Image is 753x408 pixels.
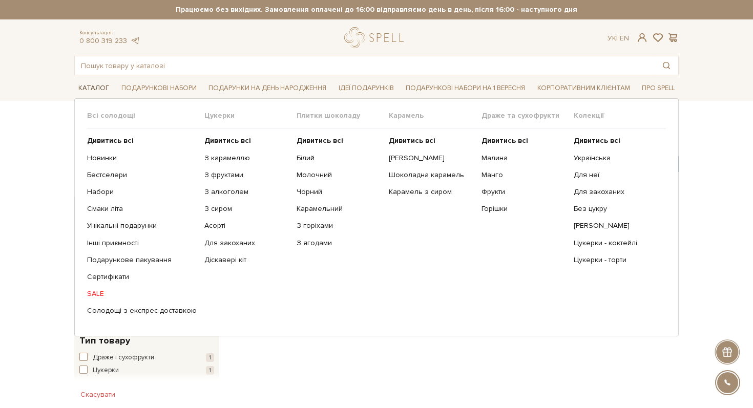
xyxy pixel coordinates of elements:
[87,239,197,248] a: Інші приємності
[533,79,634,97] a: Корпоративним клієнтам
[87,221,197,230] a: Унікальні подарунки
[93,353,154,363] span: Драже і сухофрукти
[79,353,214,363] button: Драже і сухофрукти 1
[297,239,381,248] a: З ягодами
[204,255,289,265] a: Діскавері кіт
[204,170,289,180] a: З фруктами
[87,154,197,163] a: Новинки
[75,56,655,75] input: Пошук товару у каталозі
[482,154,566,163] a: Малина
[130,36,140,45] a: telegram
[297,136,381,145] a: Дивитись всі
[87,204,197,213] a: Смаки літа
[204,136,251,145] b: Дивитись всі
[87,272,197,282] a: Сертифікати
[297,154,381,163] a: Білий
[74,98,679,336] div: Каталог
[344,27,408,48] a: logo
[574,239,658,248] a: Цукерки - коктейлі
[389,154,473,163] a: [PERSON_NAME]
[297,136,343,145] b: Дивитись всі
[389,187,473,197] a: Карамель з сиром
[574,136,658,145] a: Дивитись всі
[117,80,201,96] a: Подарункові набори
[574,154,658,163] a: Українська
[204,187,289,197] a: З алкоголем
[87,306,197,315] a: Солодощі з експрес-доставкою
[297,204,381,213] a: Карамельний
[79,334,130,348] span: Тип товару
[482,111,574,120] span: Драже та сухофрукти
[206,353,214,362] span: 1
[608,34,629,43] div: Ук
[638,80,679,96] a: Про Spell
[574,221,658,230] a: [PERSON_NAME]
[87,289,197,298] a: SALE
[204,239,289,248] a: Для закоханих
[482,187,566,197] a: Фрукти
[389,136,435,145] b: Дивитись всі
[87,111,204,120] span: Всі солодощі
[334,80,398,96] a: Ідеї подарунків
[79,30,140,36] span: Консультація:
[620,34,629,42] a: En
[87,170,197,180] a: Бестселери
[204,204,289,213] a: З сиром
[574,111,666,120] span: Колекції
[87,255,197,265] a: Подарункове пакування
[74,386,121,403] button: Скасувати
[87,187,197,197] a: Набори
[206,366,214,375] span: 1
[74,5,679,14] strong: Працюємо без вихідних. Замовлення оплачені до 16:00 відправляємо день в день, після 16:00 - насту...
[87,136,134,145] b: Дивитись всі
[74,80,113,96] a: Каталог
[93,366,119,376] span: Цукерки
[79,366,214,376] button: Цукерки 1
[655,56,678,75] button: Пошук товару у каталозі
[297,170,381,180] a: Молочний
[79,36,127,45] a: 0 800 319 233
[297,221,381,230] a: З горіхами
[482,170,566,180] a: Манго
[574,255,658,265] a: Цукерки - торти
[204,221,289,230] a: Асорті
[297,187,381,197] a: Чорний
[482,136,566,145] a: Дивитись всі
[204,136,289,145] a: Дивитись всі
[389,170,473,180] a: Шоколадна карамель
[616,34,618,42] span: |
[389,111,481,120] span: Карамель
[204,111,297,120] span: Цукерки
[574,204,658,213] a: Без цукру
[297,111,389,120] span: Плитки шоколаду
[87,136,197,145] a: Дивитись всі
[574,187,658,197] a: Для закоханих
[389,136,473,145] a: Дивитись всі
[482,136,528,145] b: Дивитись всі
[402,79,529,97] a: Подарункові набори на 1 Вересня
[574,170,658,180] a: Для неї
[574,136,620,145] b: Дивитись всі
[204,80,330,96] a: Подарунки на День народження
[482,204,566,213] a: Горішки
[204,154,289,163] a: З карамеллю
